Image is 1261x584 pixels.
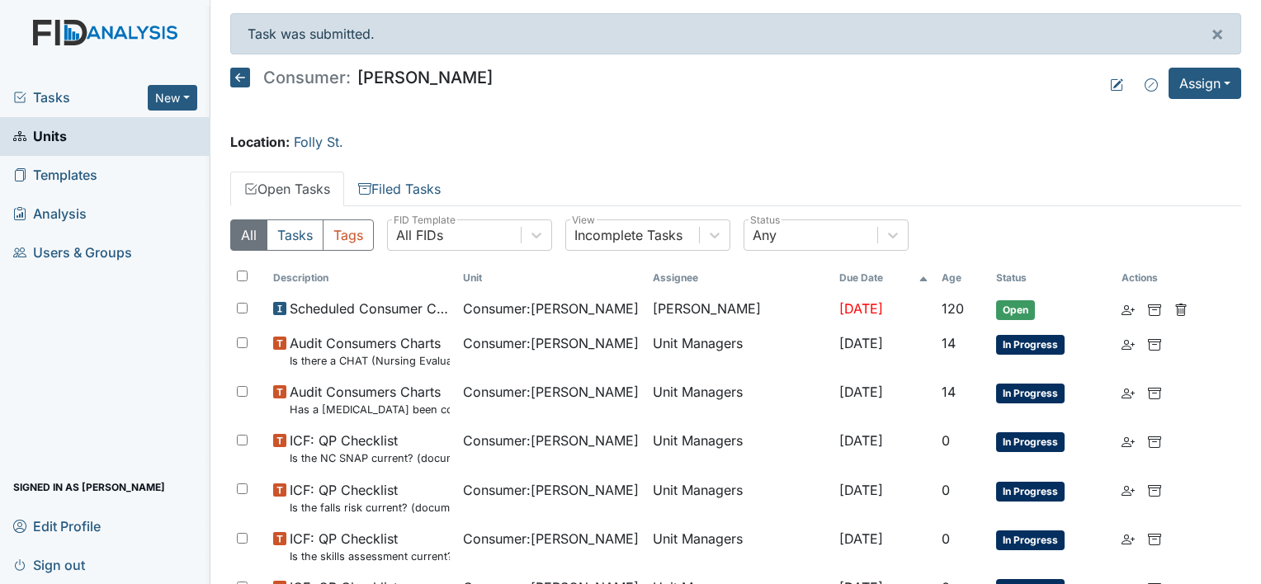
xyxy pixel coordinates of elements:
a: Tasks [13,87,148,107]
div: Type filter [230,219,374,251]
span: In Progress [996,384,1065,403]
td: [PERSON_NAME] [646,292,832,327]
input: Toggle All Rows Selected [237,271,248,281]
span: Consumer : [PERSON_NAME] [463,382,639,402]
small: Is there a CHAT (Nursing Evaluation) no more than a year old? [290,353,450,369]
a: Archive [1148,382,1161,402]
div: All FIDs [396,225,443,245]
a: Folly St. [294,134,343,150]
span: Analysis [13,201,87,227]
td: Unit Managers [646,424,832,473]
span: [DATE] [839,530,883,547]
span: ICF: QP Checklist Is the falls risk current? (document the date in the comment section) [290,480,450,516]
span: Consumer: [263,69,351,86]
span: In Progress [996,482,1065,502]
a: Archive [1148,480,1161,500]
th: Toggle SortBy [935,264,989,292]
td: Unit Managers [646,473,832,522]
button: All [230,219,267,251]
small: Is the NC SNAP current? (document the date in the comment section) [290,450,450,466]
small: Is the falls risk current? (document the date in the comment section) [290,500,450,516]
span: 0 [942,482,950,498]
td: Unit Managers [646,375,832,424]
a: Filed Tasks [344,172,455,206]
th: Toggle SortBy [456,264,646,292]
span: Edit Profile [13,513,101,539]
span: Audit Consumers Charts Is there a CHAT (Nursing Evaluation) no more than a year old? [290,333,450,369]
span: [DATE] [839,335,883,351]
a: Archive [1148,529,1161,549]
span: Templates [13,162,97,188]
button: Tags [323,219,374,251]
span: 14 [942,335,956,351]
span: Sign out [13,552,85,577]
span: ICF: QP Checklist Is the skills assessment current? (document the date in the comment section) [290,529,450,564]
a: Archive [1148,431,1161,450]
span: Audit Consumers Charts Has a colonoscopy been completed for all males and females over 50 or is t... [290,382,450,417]
span: Consumer : [PERSON_NAME] [463,480,639,500]
div: Any [753,225,777,245]
span: × [1211,21,1224,45]
strong: Location: [230,134,290,150]
span: Scheduled Consumer Chart Review [290,299,450,318]
button: Tasks [267,219,324,251]
td: Unit Managers [646,522,832,571]
span: [DATE] [839,482,883,498]
span: Consumer : [PERSON_NAME] [463,529,639,549]
button: Assign [1169,68,1241,99]
th: Toggle SortBy [833,264,935,292]
div: Task was submitted. [230,13,1241,54]
span: Units [13,124,67,149]
button: × [1194,14,1240,54]
span: 0 [942,432,950,449]
span: In Progress [996,432,1065,452]
th: Toggle SortBy [267,264,456,292]
small: Has a [MEDICAL_DATA] been completed for all [DEMOGRAPHIC_DATA] and [DEMOGRAPHIC_DATA] over 50 or ... [290,402,450,417]
td: Unit Managers [646,327,832,375]
span: 0 [942,530,950,547]
th: Toggle SortBy [989,264,1115,292]
small: Is the skills assessment current? (document the date in the comment section) [290,549,450,564]
th: Assignee [646,264,832,292]
span: [DATE] [839,300,883,317]
span: Consumer : [PERSON_NAME] [463,431,639,450]
a: Delete [1174,299,1188,318]
a: Open Tasks [230,172,344,206]
span: [DATE] [839,384,883,400]
div: Incomplete Tasks [574,225,682,245]
span: Users & Groups [13,240,132,266]
button: New [148,85,197,111]
span: Open [996,300,1035,320]
a: Archive [1148,333,1161,353]
span: In Progress [996,530,1065,550]
span: Consumer : [PERSON_NAME] [463,333,639,353]
span: 14 [942,384,956,400]
span: Signed in as [PERSON_NAME] [13,474,165,500]
span: Consumer : [PERSON_NAME] [463,299,639,318]
h5: [PERSON_NAME] [230,68,493,87]
th: Actions [1115,264,1197,292]
span: ICF: QP Checklist Is the NC SNAP current? (document the date in the comment section) [290,431,450,466]
span: [DATE] [839,432,883,449]
a: Archive [1148,299,1161,318]
span: In Progress [996,335,1065,355]
span: 120 [942,300,964,317]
